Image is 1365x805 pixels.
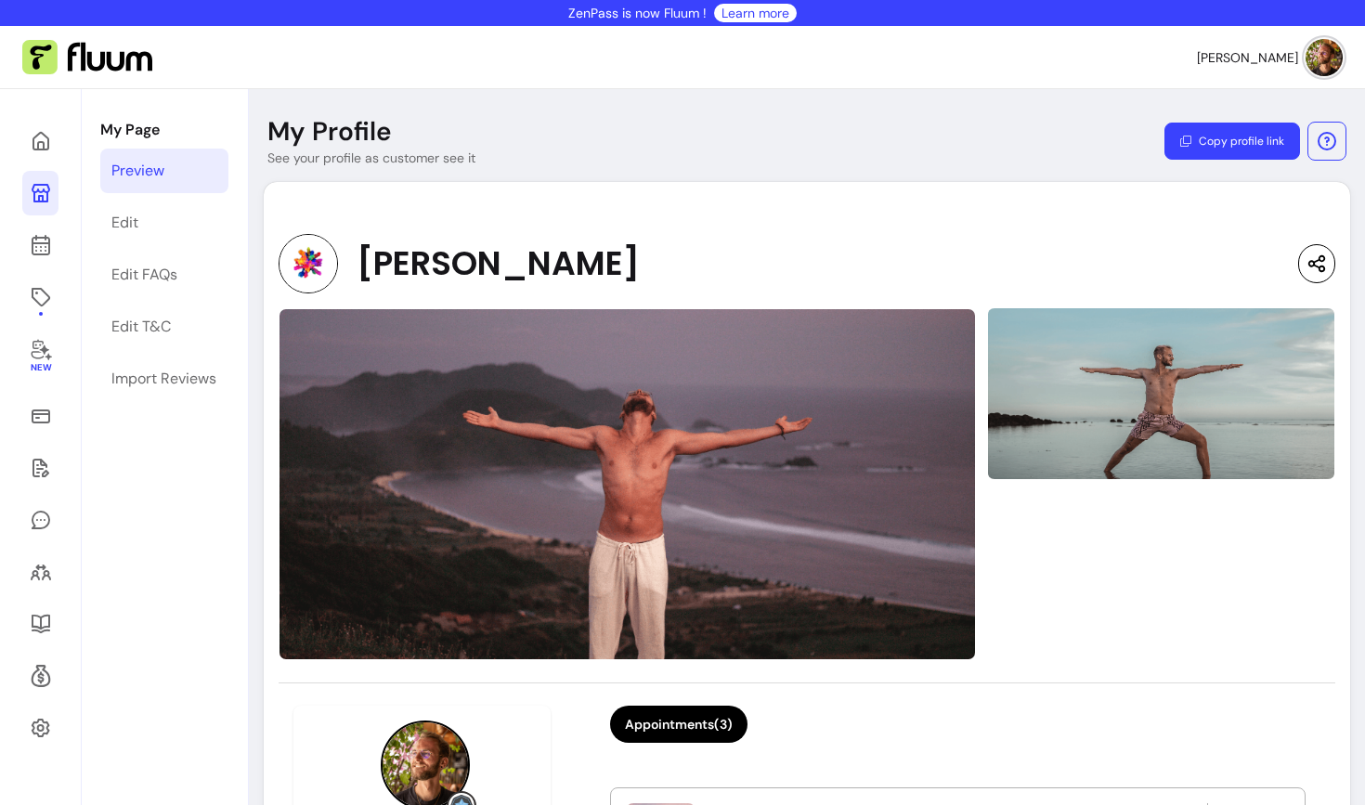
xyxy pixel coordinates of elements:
[267,115,392,149] p: My Profile
[111,264,177,286] div: Edit FAQs
[1164,123,1300,160] button: Copy profile link
[22,550,58,594] a: Clients
[279,308,976,660] img: image-0
[22,446,58,490] a: Waivers
[22,327,58,386] a: New
[30,362,50,374] span: New
[357,245,640,282] span: [PERSON_NAME]
[111,368,216,390] div: Import Reviews
[22,171,58,215] a: My Page
[22,706,58,750] a: Settings
[111,212,138,234] div: Edit
[22,654,58,698] a: Refer & Earn
[22,498,58,542] a: My Messages
[267,149,475,167] p: See your profile as customer see it
[1197,48,1298,67] span: [PERSON_NAME]
[100,357,228,401] a: Import Reviews
[987,306,1335,481] img: image-1
[610,706,747,743] button: Appointments(3)
[22,40,152,75] img: Fluum Logo
[111,316,171,338] div: Edit T&C
[100,201,228,245] a: Edit
[100,149,228,193] a: Preview
[22,602,58,646] a: Resources
[721,4,789,22] a: Learn more
[22,119,58,163] a: Home
[568,4,707,22] p: ZenPass is now Fluum !
[1197,39,1343,76] button: avatar[PERSON_NAME]
[279,234,338,293] img: Provider image
[111,160,164,182] div: Preview
[100,119,228,141] p: My Page
[22,275,58,319] a: Offerings
[100,253,228,297] a: Edit FAQs
[22,394,58,438] a: Sales
[100,305,228,349] a: Edit T&C
[1306,39,1343,76] img: avatar
[22,223,58,267] a: Calendar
